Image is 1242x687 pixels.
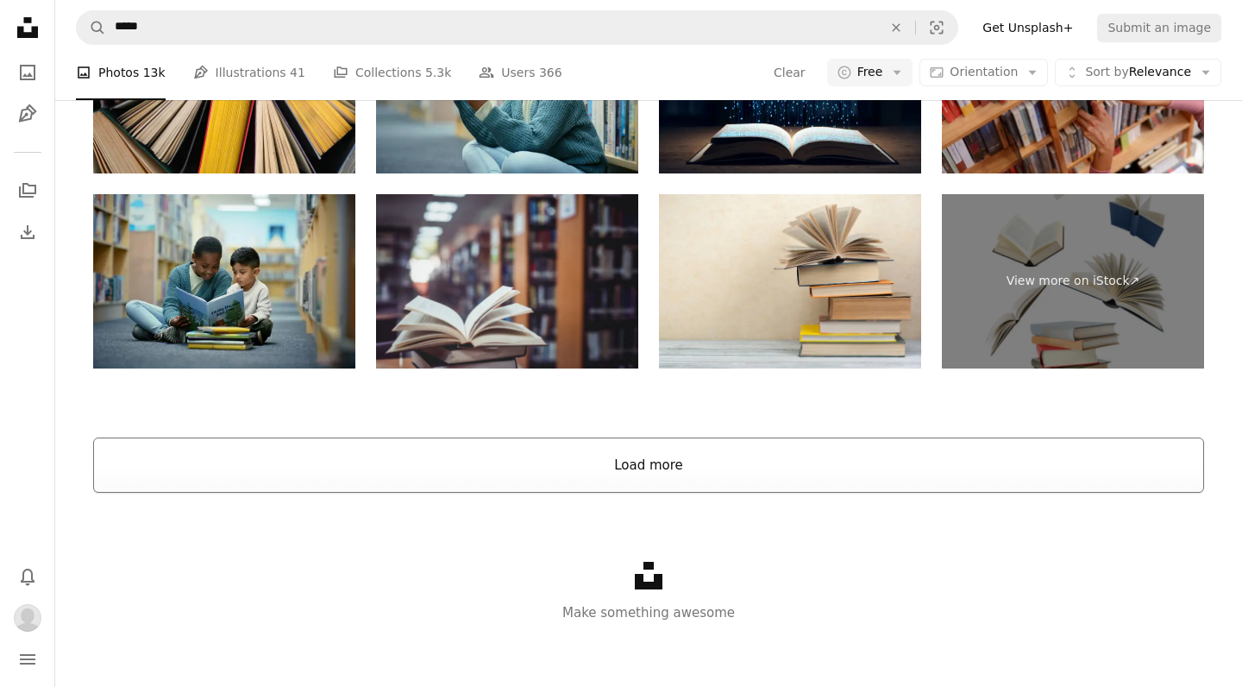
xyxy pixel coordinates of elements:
[425,63,451,82] span: 5.3k
[93,438,1204,493] button: Load more
[1085,65,1128,79] span: Sort by
[77,11,106,44] button: Search Unsplash
[659,194,921,369] img: Stack of colorful books. Education background. Back to school. Book, hardback colorful books on w...
[14,604,41,632] img: Avatar of user talie johnson
[10,559,45,594] button: Notifications
[539,63,562,82] span: 366
[376,194,638,369] img: Close-Up Of Open Book In Library
[919,59,1048,86] button: Orientation
[10,97,45,131] a: Illustrations
[1085,64,1191,81] span: Relevance
[950,65,1018,79] span: Orientation
[333,45,451,100] a: Collections 5.3k
[857,64,883,81] span: Free
[773,59,806,86] button: Clear
[972,14,1083,41] a: Get Unsplash+
[10,215,45,249] a: Download History
[93,194,355,369] img: Children, books and reading in library for education, language development and peer support for l...
[10,173,45,208] a: Collections
[10,601,45,635] button: Profile
[1055,59,1221,86] button: Sort byRelevance
[827,59,913,86] button: Free
[479,45,561,100] a: Users 366
[10,55,45,90] a: Photos
[916,11,957,44] button: Visual search
[1097,14,1221,41] button: Submit an image
[10,10,45,48] a: Home — Unsplash
[877,11,915,44] button: Clear
[942,194,1204,369] a: View more on iStock↗
[193,45,305,100] a: Illustrations 41
[10,642,45,677] button: Menu
[55,602,1242,623] p: Make something awesome
[290,63,305,82] span: 41
[76,10,958,45] form: Find visuals sitewide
